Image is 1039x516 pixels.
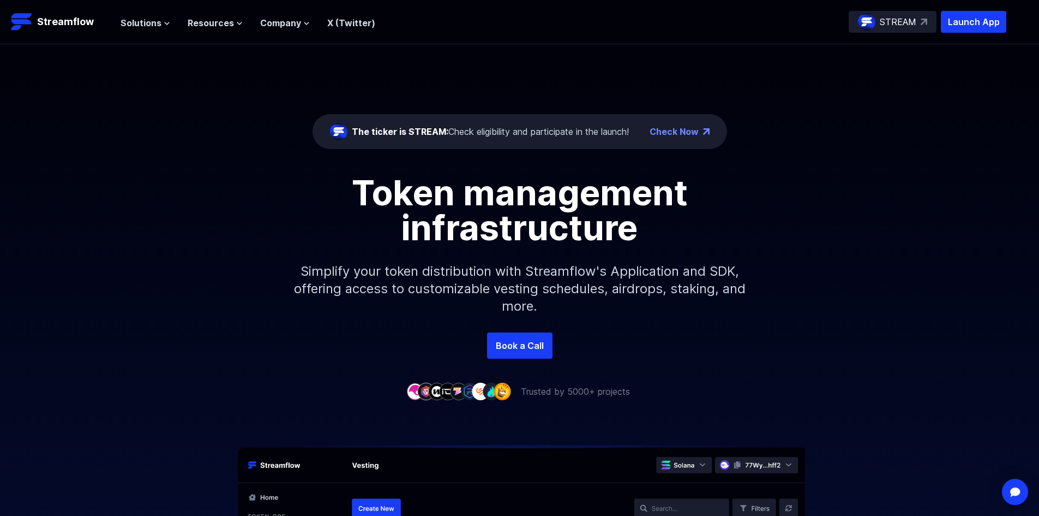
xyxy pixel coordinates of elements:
[37,14,94,29] p: Streamflow
[483,383,500,400] img: company-8
[650,125,699,138] a: Check Now
[352,125,629,138] div: Check eligibility and participate in the launch!
[260,16,301,29] span: Company
[327,17,375,28] a: X (Twitter)
[921,19,927,25] img: top-right-arrow.svg
[858,13,875,31] img: streamflow-logo-circle.png
[450,383,467,400] img: company-5
[417,383,435,400] img: company-2
[121,16,170,29] button: Solutions
[494,383,511,400] img: company-9
[941,11,1006,33] button: Launch App
[406,383,424,400] img: company-1
[880,15,916,28] p: STREAM
[461,383,478,400] img: company-6
[188,16,234,29] span: Resources
[703,128,710,135] img: top-right-arrow.png
[487,333,552,359] a: Book a Call
[521,385,630,398] p: Trusted by 5000+ projects
[472,383,489,400] img: company-7
[428,383,446,400] img: company-3
[121,16,161,29] span: Solutions
[439,383,457,400] img: company-4
[352,126,448,137] span: The ticker is STREAM:
[330,123,347,140] img: streamflow-logo-circle.png
[260,16,310,29] button: Company
[274,175,765,245] h1: Token management infrastructure
[285,245,754,333] p: Simplify your token distribution with Streamflow's Application and SDK, offering access to custom...
[849,11,936,33] a: STREAM
[11,11,33,33] img: Streamflow Logo
[11,11,110,33] a: Streamflow
[188,16,243,29] button: Resources
[1002,479,1028,505] div: Open Intercom Messenger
